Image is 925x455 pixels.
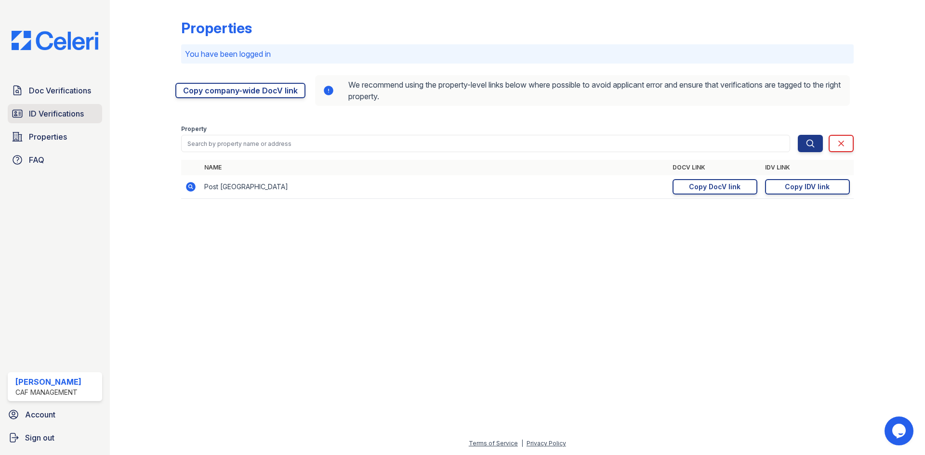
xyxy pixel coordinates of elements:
[175,83,305,98] a: Copy company-wide DocV link
[673,179,757,195] a: Copy DocV link
[15,388,81,397] div: CAF Management
[689,182,740,192] div: Copy DocV link
[527,440,566,447] a: Privacy Policy
[29,85,91,96] span: Doc Verifications
[25,432,54,443] span: Sign out
[185,48,850,60] p: You have been logged in
[669,160,761,175] th: DocV Link
[4,31,106,50] img: CE_Logo_Blue-a8612792a0a2168367f1c8372b55b34899dd931a85d93a1a3d3e32e68fde9ad4.png
[8,81,102,100] a: Doc Verifications
[181,125,207,133] label: Property
[200,160,669,175] th: Name
[521,440,523,447] div: |
[8,104,102,123] a: ID Verifications
[8,150,102,169] a: FAQ
[29,108,84,119] span: ID Verifications
[29,131,67,143] span: Properties
[29,154,44,166] span: FAQ
[15,376,81,388] div: [PERSON_NAME]
[469,440,518,447] a: Terms of Service
[765,179,850,195] a: Copy IDV link
[181,135,790,152] input: Search by property name or address
[4,428,106,447] a: Sign out
[315,75,850,106] div: We recommend using the property-level links below where possible to avoid applicant error and ens...
[4,405,106,424] a: Account
[200,175,669,199] td: Post [GEOGRAPHIC_DATA]
[8,127,102,146] a: Properties
[181,19,252,37] div: Properties
[25,409,55,420] span: Account
[761,160,854,175] th: IDV Link
[885,416,915,445] iframe: chat widget
[785,182,830,192] div: Copy IDV link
